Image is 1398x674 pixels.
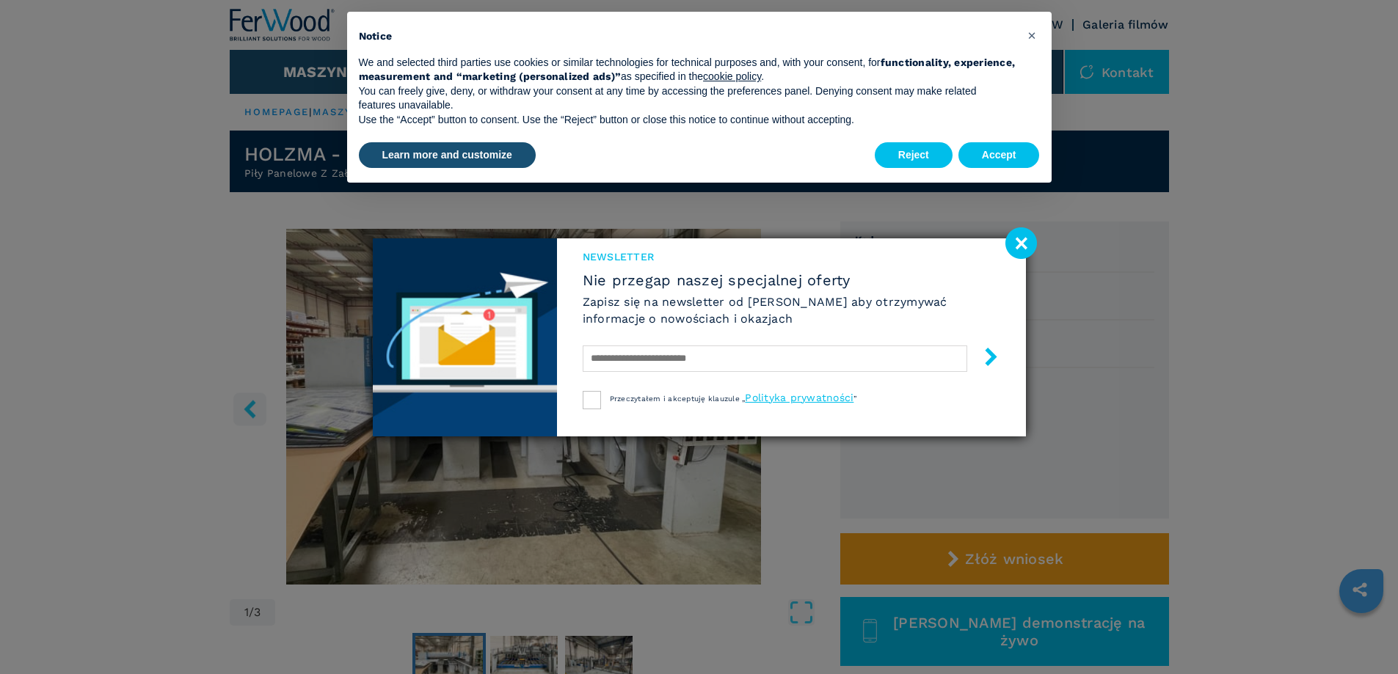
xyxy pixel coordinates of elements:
[359,84,1016,113] p: You can freely give, deny, or withdraw your consent at any time by accessing the preferences pane...
[359,142,536,169] button: Learn more and customize
[359,56,1016,84] p: We and selected third parties use cookies or similar technologies for technical purposes and, wit...
[373,238,557,436] img: Newsletter image
[583,249,1000,264] span: Newsletter
[610,395,746,403] span: Przeczytałem i akceptuję klauzule „
[703,70,761,82] a: cookie policy
[583,271,1000,289] span: Nie przegap naszej specjalnej oferty
[1027,26,1036,44] span: ×
[958,142,1040,169] button: Accept
[745,392,853,403] a: Polityka prywatności
[967,342,1000,376] button: submit-button
[359,29,1016,44] h2: Notice
[359,113,1016,128] p: Use the “Accept” button to consent. Use the “Reject” button or close this notice to continue with...
[853,395,856,403] span: ”
[359,56,1016,83] strong: functionality, experience, measurement and “marketing (personalized ads)”
[583,293,1000,327] h6: Zapisz się na newsletter od [PERSON_NAME] aby otrzymywać informacje o nowościach i okazjach
[1021,23,1044,47] button: Close this notice
[875,142,953,169] button: Reject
